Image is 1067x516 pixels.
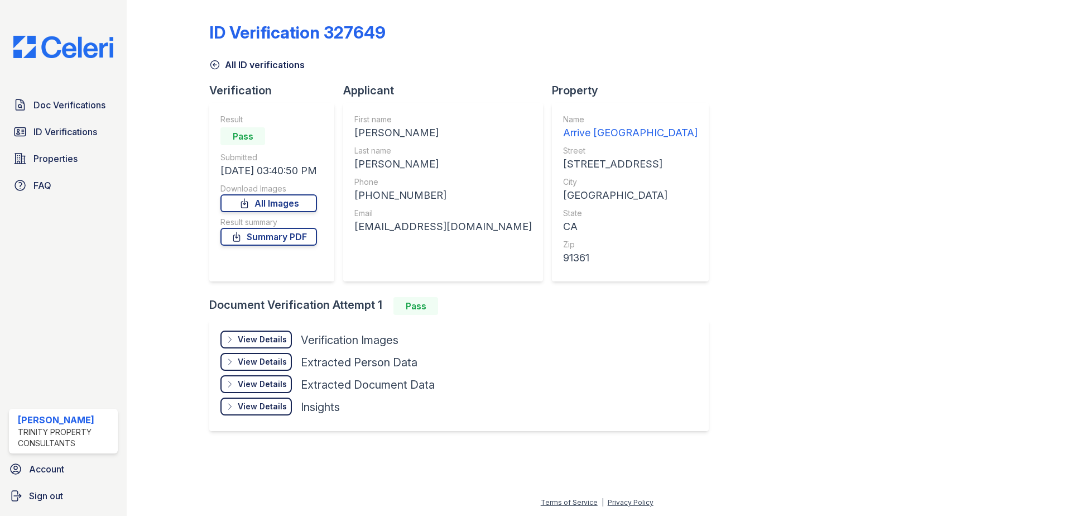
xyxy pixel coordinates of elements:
[220,183,317,194] div: Download Images
[343,83,552,98] div: Applicant
[301,377,435,393] div: Extracted Document Data
[608,498,653,507] a: Privacy Policy
[18,427,113,449] div: Trinity Property Consultants
[238,401,287,412] div: View Details
[563,114,698,125] div: Name
[354,125,532,141] div: [PERSON_NAME]
[18,413,113,427] div: [PERSON_NAME]
[4,458,122,480] a: Account
[9,121,118,143] a: ID Verifications
[209,22,386,42] div: ID Verification 327649
[220,228,317,246] a: Summary PDF
[9,147,118,170] a: Properties
[563,156,698,172] div: [STREET_ADDRESS]
[238,379,287,390] div: View Details
[33,125,97,138] span: ID Verifications
[4,485,122,507] a: Sign out
[563,188,698,203] div: [GEOGRAPHIC_DATA]
[301,399,340,415] div: Insights
[552,83,718,98] div: Property
[220,114,317,125] div: Result
[238,334,287,345] div: View Details
[33,152,78,165] span: Properties
[354,219,532,235] div: [EMAIL_ADDRESS][DOMAIN_NAME]
[563,239,698,250] div: Zip
[4,36,122,58] img: CE_Logo_Blue-a8612792a0a2168367f1c8372b55b34899dd931a85d93a1a3d3e32e68fde9ad4.png
[9,94,118,116] a: Doc Verifications
[563,250,698,266] div: 91361
[301,332,398,348] div: Verification Images
[29,462,64,476] span: Account
[541,498,598,507] a: Terms of Service
[209,83,343,98] div: Verification
[354,188,532,203] div: [PHONE_NUMBER]
[9,174,118,197] a: FAQ
[563,145,698,156] div: Street
[563,125,698,141] div: Arrive [GEOGRAPHIC_DATA]
[563,114,698,141] a: Name Arrive [GEOGRAPHIC_DATA]
[33,98,105,112] span: Doc Verifications
[29,489,63,503] span: Sign out
[354,156,532,172] div: [PERSON_NAME]
[33,179,51,192] span: FAQ
[301,355,417,370] div: Extracted Person Data
[354,114,532,125] div: First name
[220,152,317,163] div: Submitted
[209,58,305,71] a: All ID verifications
[602,498,604,507] div: |
[354,208,532,219] div: Email
[220,127,265,145] div: Pass
[354,176,532,188] div: Phone
[238,356,287,367] div: View Details
[563,219,698,235] div: CA
[220,194,317,212] a: All Images
[220,163,317,179] div: [DATE] 03:40:50 PM
[563,208,698,219] div: State
[563,176,698,188] div: City
[393,297,438,315] div: Pass
[354,145,532,156] div: Last name
[220,217,317,228] div: Result summary
[209,297,718,315] div: Document Verification Attempt 1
